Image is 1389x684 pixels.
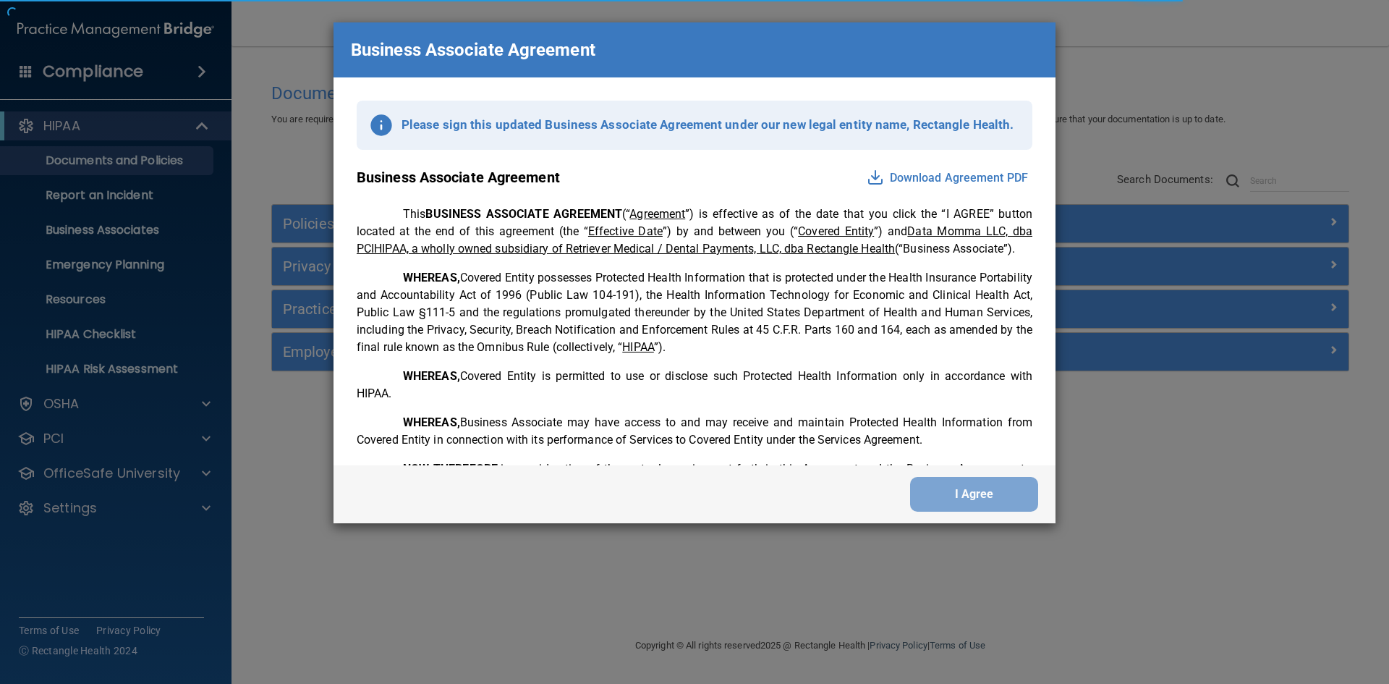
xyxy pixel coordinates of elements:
u: Agreement [629,207,685,221]
span: BUSINESS ASSOCIATE AGREEMENT [425,207,622,221]
p: Please sign this updated Business Associate Agreement under our new legal entity name, Rectangle ... [402,114,1014,136]
u: Covered Entity [798,224,874,238]
p: Business Associate Agreement [357,164,560,191]
p: Covered Entity possesses Protected Health Information that is protected under the Health Insuranc... [357,269,1032,356]
u: Effective Date [588,224,663,238]
p: This (“ ”) is effective as of the date that you click the “I AGREE” button located at the end of ... [357,206,1032,258]
p: Business Associate Agreement [351,34,595,66]
span: WHEREAS, [403,369,460,383]
u: Data Momma LLC, dba PCIHIPAA, a wholly owned subsidiary of Retriever Medical / Dental Payments, L... [357,224,1032,256]
p: Covered Entity is permitted to use or disclose such Protected Health Information only in accordan... [357,368,1032,402]
span: WHEREAS, [403,271,460,284]
u: HIPAA [622,340,654,354]
button: Download Agreement PDF [862,166,1032,190]
p: Business Associate may have access to and may receive and maintain Protected Health Information f... [357,414,1032,449]
p: in consideration of the mutual promises set forth in this Agreement and the Business Arrangements... [357,460,1032,512]
button: I Agree [910,477,1038,512]
span: WHEREAS, [403,415,460,429]
span: NOW THEREFORE, [403,462,501,476]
